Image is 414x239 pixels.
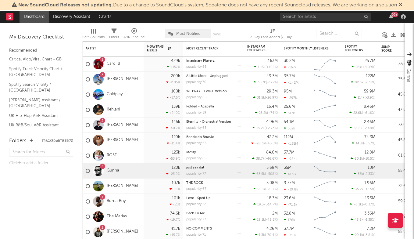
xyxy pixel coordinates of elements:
[186,227,241,230] div: NO COMMENTS
[268,111,277,115] span: +74 %
[250,34,296,41] div: 7-Day Fans Added (7-Day Fans Added)
[311,118,339,133] svg: Chart title
[9,112,67,119] a: UK Hip-Hop A&R Assistant
[9,137,27,145] div: Folders
[186,111,206,114] div: popularity: 59
[254,80,278,84] div: ( )
[107,122,138,128] a: [PERSON_NAME]
[349,111,375,115] div: ( )
[284,120,294,124] div: 54.1M
[354,203,362,206] span: 76.1k
[381,60,406,68] div: 35.3
[365,196,375,200] div: 13.5M
[186,151,196,154] a: Messy
[254,65,278,69] div: ( )
[366,74,375,78] div: 122M
[381,167,406,175] div: 55.4
[311,133,339,148] svg: Chart title
[284,135,293,139] div: 112M
[284,233,297,237] div: -319k
[256,172,265,176] span: 63.5k
[107,77,138,82] a: [PERSON_NAME]
[107,153,117,158] a: ROSÉ
[311,194,339,209] svg: Chart title
[82,34,105,41] div: Edit Columns
[266,166,278,170] div: 5.68M
[107,92,123,97] a: Coldplay
[266,218,277,222] span: -48.5 %
[354,96,375,100] div: ( )
[267,135,278,139] div: 42.2M
[351,187,375,191] div: ( )
[186,96,206,99] div: popularity: 65
[186,81,206,84] div: popularity: 70
[166,111,180,115] div: +240 %
[186,166,204,169] a: just say dat
[172,150,180,154] div: 123k
[351,157,375,161] div: ( )
[171,59,180,63] div: 429k
[391,12,398,17] div: 99 +
[123,26,145,44] div: A&R Pipeline
[381,91,406,98] div: 45.8
[172,196,180,200] div: 101k
[399,3,402,8] span: Dismiss
[9,34,73,41] div: My Discovery Checklist
[172,105,180,109] div: 159k
[247,45,269,52] div: Instagram Followers
[82,26,105,44] div: Edit Columns
[358,96,365,100] span: 114k
[186,105,214,108] a: Folded - Acapella
[381,183,406,190] div: 72.6
[186,59,241,63] div: Imaginary Playerz
[345,45,366,52] div: Spotify Followers
[258,81,266,84] span: 3.57k
[186,212,205,215] a: Back To Me
[311,179,339,194] svg: Chart title
[355,81,363,84] span: 92.3k
[213,33,221,36] button: Save
[9,122,67,129] a: UK R&B/Soul A&R Assistant
[9,97,67,109] a: [PERSON_NAME] Assistant / [GEOGRAPHIC_DATA]
[381,213,406,220] div: 71.9
[311,87,339,102] svg: Chart title
[257,188,265,191] span: 51.5k
[257,96,265,100] span: 31.5k
[284,218,295,222] div: 176k
[364,188,374,191] span: -12.5 %
[280,13,371,21] input: Search for artists
[107,138,138,143] a: [PERSON_NAME]
[186,233,206,237] div: popularity: 71
[253,218,278,222] div: ( )
[186,90,241,93] div: WE PRAY - TWICE Version
[364,181,375,185] div: 1.96M
[364,234,374,237] span: -3.81 %
[364,89,375,93] div: 59.9M
[272,212,278,215] div: 2M
[172,120,180,124] div: 145k
[172,135,180,139] div: 129k
[251,141,278,145] div: ( )
[170,187,180,191] div: -21 %
[284,74,295,78] div: 95.7M
[186,166,241,169] div: just say dat
[258,66,266,69] span: 1.13k
[172,181,180,185] div: 107k
[166,96,180,100] div: -57.5 %
[355,188,363,191] span: 35.2k
[284,212,295,215] div: 32.8M
[256,127,265,130] span: 55.2k
[266,203,277,206] span: -14.7 %
[268,59,278,63] div: 163M
[381,228,406,236] div: 55.9
[259,234,265,237] span: 1.3k
[381,137,406,144] div: 45.8
[284,142,298,146] div: -1.31M
[109,34,119,41] div: Filters
[9,148,73,157] input: Search for folders...
[311,163,339,179] svg: Chart title
[266,188,277,191] span: -20.7 %
[266,181,278,185] div: 5.08M
[252,157,278,161] div: ( )
[363,203,374,206] span: +0.37 %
